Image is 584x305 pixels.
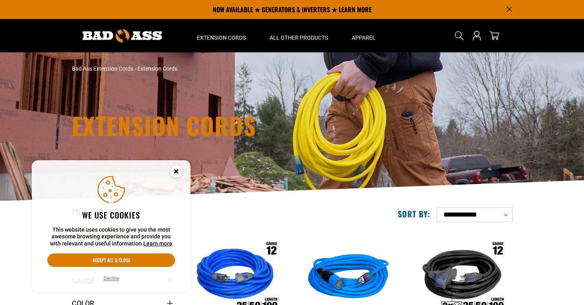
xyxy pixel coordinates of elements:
summary: Extension Cords [185,19,258,52]
span: Extension Cords [137,65,177,72]
a: Learn more [143,240,172,247]
img: Bad Ass Extension Cords [83,29,162,42]
span: › [135,65,136,72]
nav: breadcrumbs [72,65,362,73]
h1: Extension Cords [72,113,362,137]
label: Sort by: [398,209,430,219]
summary: Apparel [340,19,387,52]
h2: We use cookies [47,210,175,220]
summary: Search [453,29,466,42]
aside: Cookie Consent [32,160,191,293]
a: Bad Ass Extension Cords [72,65,133,72]
span: All Other Products [270,34,328,41]
button: Accept all & close [47,253,175,267]
summary: All Other Products [258,19,340,52]
p: This website uses cookies to give you the most awesome browsing experience and provide you with r... [47,226,175,247]
button: Decline [101,274,121,282]
span: Apparel [352,34,376,41]
span: Extension Cords [197,34,246,41]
